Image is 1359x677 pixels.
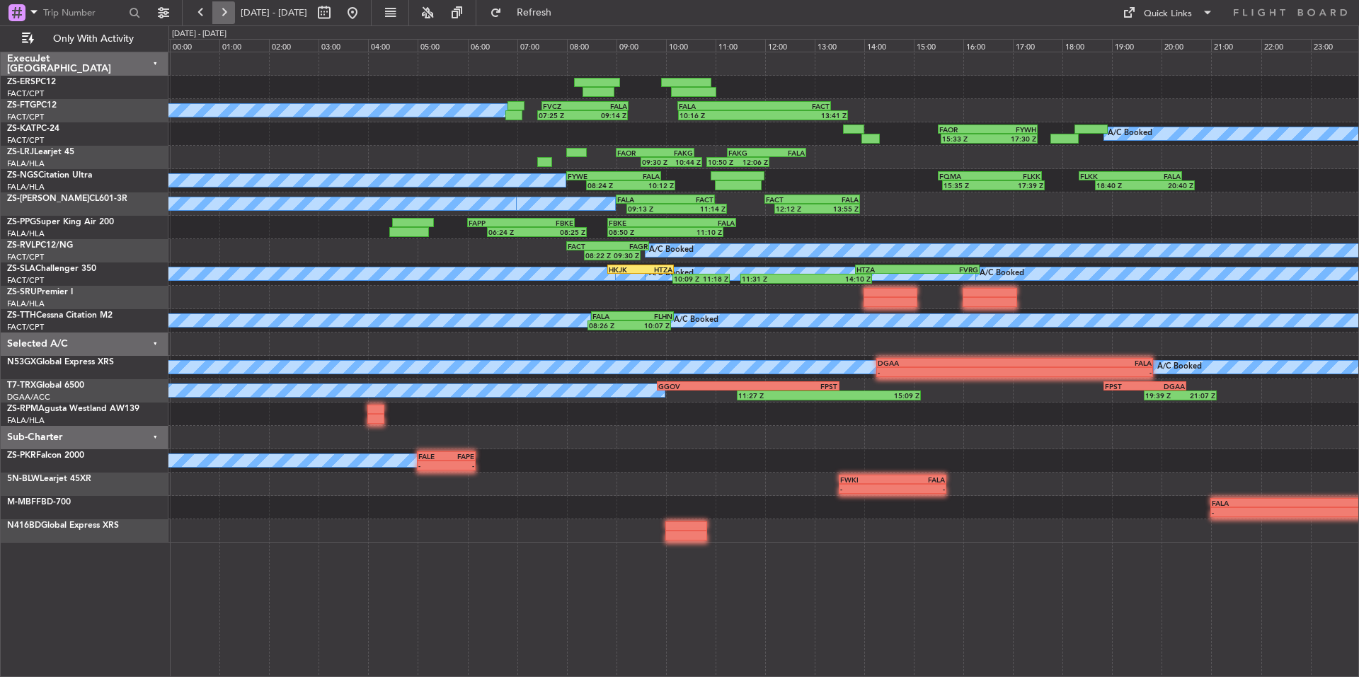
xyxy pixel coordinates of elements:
span: ZS-FTG [7,101,36,110]
span: ZS-PKR [7,451,36,460]
div: 15:35 Z [944,181,994,190]
a: ZS-SLAChallenger 350 [7,265,96,273]
span: N416BD [7,521,41,530]
a: FALA/HLA [7,182,45,192]
div: FLKK [990,172,1040,180]
div: 10:07 Z [629,321,670,330]
a: N53GXGlobal Express XRS [7,358,114,366]
div: 08:50 Z [609,228,665,236]
a: ZS-RVLPC12/NG [7,241,73,250]
div: - [893,485,945,493]
div: FPST [748,382,838,390]
span: ZS-SRU [7,288,37,296]
a: FALA/HLA [7,415,45,426]
div: A/C Booked [1157,357,1202,378]
div: 01:00 [219,39,269,52]
div: Quick Links [1144,7,1192,21]
a: FACT/CPT [7,88,44,99]
span: ZS-ERS [7,78,35,86]
a: ZS-PKRFalcon 2000 [7,451,84,460]
div: 06:00 [468,39,517,52]
div: 20:00 [1162,39,1211,52]
div: 12:12 Z [776,204,817,213]
div: 09:00 [617,39,666,52]
a: FACT/CPT [7,322,44,332]
a: N416BDGlobal Express XRS [7,521,119,530]
span: ZS-[PERSON_NAME] [7,195,89,203]
div: FPST [1105,382,1145,390]
div: FALA [585,102,627,110]
div: FACT [755,102,830,110]
div: 15:09 Z [829,391,919,400]
div: 21:07 Z [1181,391,1216,400]
div: FALA [1130,172,1181,180]
div: FALA [614,172,660,180]
div: 13:55 Z [817,204,858,213]
span: N53GX [7,358,36,366]
button: Only With Activity [16,28,154,50]
a: ZS-NGSCitation Ultra [7,171,92,180]
span: ZS-KAT [7,125,36,133]
div: FAPP [469,219,521,227]
div: 09:14 Z [583,111,626,120]
div: FLHN [632,312,672,320]
div: FALA [672,219,735,227]
div: 06:24 Z [488,228,537,236]
div: 08:24 Z [587,181,631,190]
span: ZS-TTH [7,311,36,320]
div: A/C Booked [674,310,718,331]
a: DGAA/ACC [7,392,50,403]
div: 20:40 Z [1145,181,1193,190]
a: ZS-RPMAgusta Westland AW139 [7,405,139,413]
div: FBKE [521,219,573,227]
div: 14:10 Z [806,274,871,283]
div: FACT [665,195,713,204]
div: 12:00 [765,39,815,52]
div: FALA [1014,359,1152,367]
span: 5N-BLW [7,475,40,483]
div: 10:44 Z [671,158,700,166]
div: 10:12 Z [631,181,674,190]
div: FACT [766,195,812,204]
div: 08:26 Z [589,321,629,330]
div: 11:10 Z [665,228,722,236]
div: HKJK [609,265,641,274]
a: FALA/HLA [7,158,45,169]
a: ZS-FTGPC12 [7,101,57,110]
div: 11:18 Z [701,274,729,283]
div: 09:30 Z [612,251,639,260]
div: 14:00 [864,39,914,52]
div: FQMA [939,172,990,180]
a: ZS-PPGSuper King Air 200 [7,218,114,226]
div: FYWH [987,125,1036,134]
div: 09:13 Z [628,204,677,213]
div: GGOV [658,382,748,390]
span: ZS-SLA [7,265,35,273]
div: 11:31 Z [742,274,806,283]
div: 07:00 [517,39,567,52]
div: 04:00 [368,39,418,52]
div: FVCZ [543,102,585,110]
div: FALA [812,195,858,204]
span: M-MBFF [7,498,41,507]
div: 17:00 [1013,39,1062,52]
div: FAOR [939,125,987,134]
div: DGAA [1145,382,1185,390]
div: 16:00 [963,39,1013,52]
div: 05:00 [418,39,467,52]
div: HTZA [641,265,672,274]
div: A/C Booked [980,263,1024,284]
div: - [418,461,446,470]
div: - [878,368,1015,376]
div: 03:00 [319,39,368,52]
a: ZS-[PERSON_NAME]CL601-3R [7,195,127,203]
div: FALA [679,102,754,110]
div: 13:00 [815,39,864,52]
div: 08:00 [567,39,617,52]
span: ZS-PPG [7,218,36,226]
div: FWKI [840,475,893,484]
div: 02:00 [269,39,319,52]
div: FAKG [728,149,767,157]
div: 15:00 [914,39,963,52]
div: A/C Booked [649,240,694,261]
